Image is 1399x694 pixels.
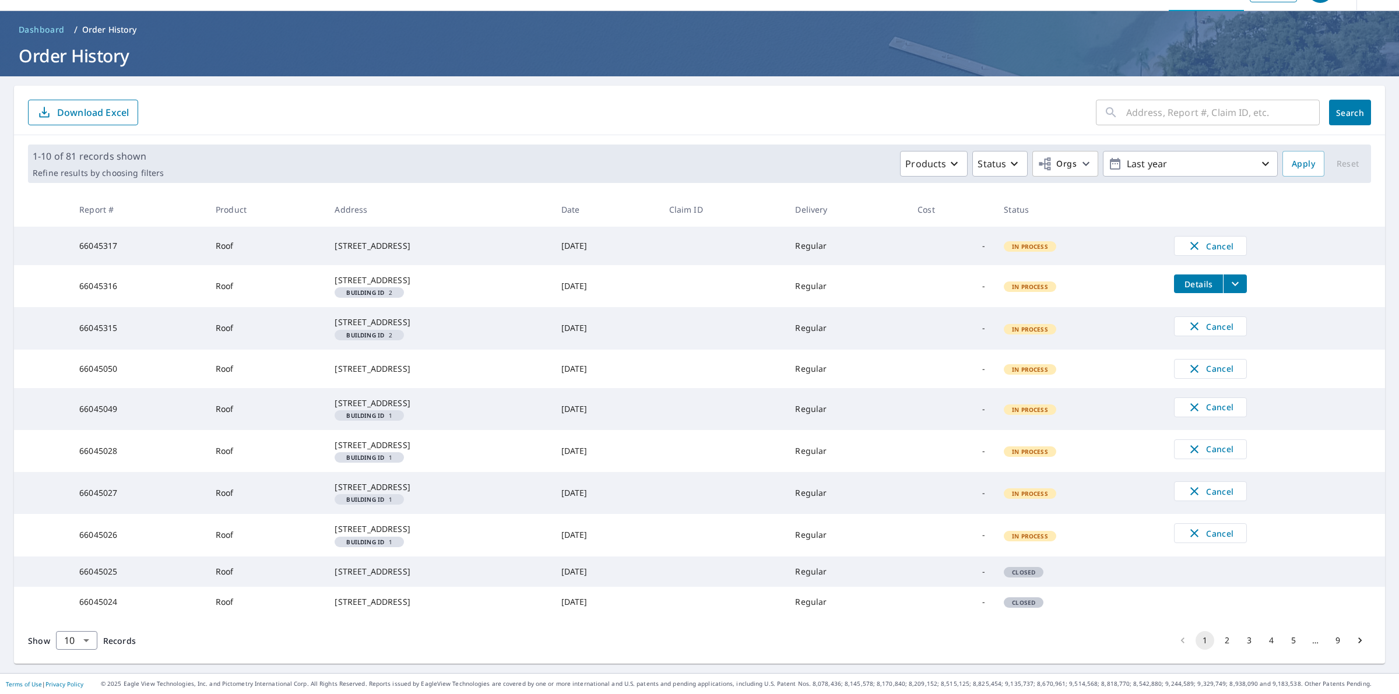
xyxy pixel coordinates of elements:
[1186,442,1235,456] span: Cancel
[1174,316,1247,336] button: Cancel
[6,681,83,688] p: |
[1218,631,1236,650] button: Go to page 2
[786,388,908,430] td: Regular
[57,106,129,119] p: Download Excel
[70,430,206,472] td: 66045028
[1186,400,1235,414] span: Cancel
[1005,365,1055,374] span: In Process
[339,455,399,460] span: 1
[1005,568,1042,576] span: Closed
[346,413,384,418] em: Building ID
[786,265,908,307] td: Regular
[905,157,946,171] p: Products
[786,587,908,617] td: Regular
[1186,319,1235,333] span: Cancel
[552,350,660,388] td: [DATE]
[552,430,660,472] td: [DATE]
[552,265,660,307] td: [DATE]
[552,556,660,587] td: [DATE]
[206,388,326,430] td: Roof
[335,316,542,328] div: [STREET_ADDRESS]
[552,514,660,556] td: [DATE]
[908,514,994,556] td: -
[1174,523,1247,543] button: Cancel
[552,587,660,617] td: [DATE]
[786,556,908,587] td: Regular
[335,566,542,577] div: [STREET_ADDRESS]
[206,587,326,617] td: Roof
[335,240,542,252] div: [STREET_ADDRESS]
[335,596,542,608] div: [STREET_ADDRESS]
[1032,151,1098,177] button: Orgs
[28,635,50,646] span: Show
[1005,598,1042,607] span: Closed
[1174,236,1247,256] button: Cancel
[206,472,326,514] td: Roof
[335,363,542,375] div: [STREET_ADDRESS]
[1329,100,1371,125] button: Search
[101,679,1393,688] p: © 2025 Eagle View Technologies, Inc. and Pictometry International Corp. All Rights Reserved. Repo...
[339,290,399,295] span: 2
[1005,448,1055,456] span: In Process
[74,23,78,37] li: /
[908,307,994,349] td: -
[206,430,326,472] td: Roof
[1174,481,1247,501] button: Cancel
[70,192,206,227] th: Report #
[908,265,994,307] td: -
[206,350,326,388] td: Roof
[335,274,542,286] div: [STREET_ADDRESS]
[206,556,326,587] td: Roof
[70,265,206,307] td: 66045316
[335,523,542,535] div: [STREET_ADDRESS]
[552,307,660,349] td: [DATE]
[206,192,326,227] th: Product
[339,539,399,545] span: 1
[1174,359,1247,379] button: Cancel
[45,680,83,688] a: Privacy Policy
[1223,274,1247,293] button: filesDropdownBtn-66045316
[6,680,42,688] a: Terms of Use
[1338,107,1362,118] span: Search
[19,24,65,36] span: Dashboard
[70,514,206,556] td: 66045026
[346,332,384,338] em: Building ID
[978,157,1006,171] p: Status
[1282,151,1324,177] button: Apply
[1103,151,1278,177] button: Last year
[70,388,206,430] td: 66045049
[786,350,908,388] td: Regular
[325,192,551,227] th: Address
[1186,239,1235,253] span: Cancel
[14,20,1385,39] nav: breadcrumb
[1172,631,1371,650] nav: pagination navigation
[82,24,137,36] p: Order History
[339,496,399,502] span: 1
[908,227,994,265] td: -
[552,388,660,430] td: [DATE]
[908,556,994,587] td: -
[1005,283,1055,291] span: In Process
[552,227,660,265] td: [DATE]
[1306,635,1325,646] div: …
[1196,631,1214,650] button: page 1
[33,149,164,163] p: 1-10 of 81 records shown
[1005,325,1055,333] span: In Process
[103,635,136,646] span: Records
[14,20,69,39] a: Dashboard
[1262,631,1281,650] button: Go to page 4
[335,439,542,451] div: [STREET_ADDRESS]
[908,192,994,227] th: Cost
[339,413,399,418] span: 1
[346,496,384,502] em: Building ID
[70,307,206,349] td: 66045315
[1005,242,1055,251] span: In Process
[206,307,326,349] td: Roof
[335,397,542,409] div: [STREET_ADDRESS]
[1181,279,1216,290] span: Details
[786,307,908,349] td: Regular
[1122,154,1259,174] p: Last year
[346,455,384,460] em: Building ID
[1174,439,1247,459] button: Cancel
[972,151,1028,177] button: Status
